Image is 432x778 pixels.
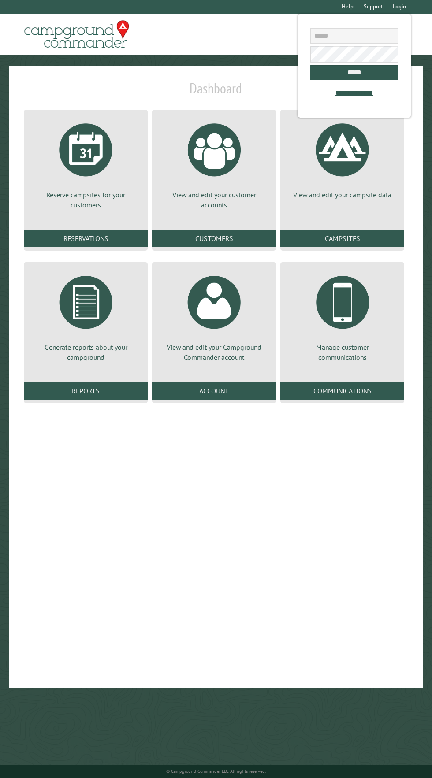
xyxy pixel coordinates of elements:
a: View and edit your campsite data [291,117,394,200]
a: Manage customer communications [291,269,394,362]
a: Generate reports about your campground [34,269,137,362]
a: Customers [152,230,276,247]
a: Account [152,382,276,400]
p: Generate reports about your campground [34,342,137,362]
p: Reserve campsites for your customers [34,190,137,210]
a: Communications [280,382,404,400]
p: View and edit your customer accounts [163,190,265,210]
img: Campground Commander [22,17,132,52]
a: View and edit your customer accounts [163,117,265,210]
a: View and edit your Campground Commander account [163,269,265,362]
h1: Dashboard [22,80,410,104]
a: Reports [24,382,148,400]
a: Campsites [280,230,404,247]
p: Manage customer communications [291,342,394,362]
a: Reserve campsites for your customers [34,117,137,210]
p: View and edit your Campground Commander account [163,342,265,362]
small: © Campground Commander LLC. All rights reserved. [166,768,266,774]
p: View and edit your campsite data [291,190,394,200]
a: Reservations [24,230,148,247]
